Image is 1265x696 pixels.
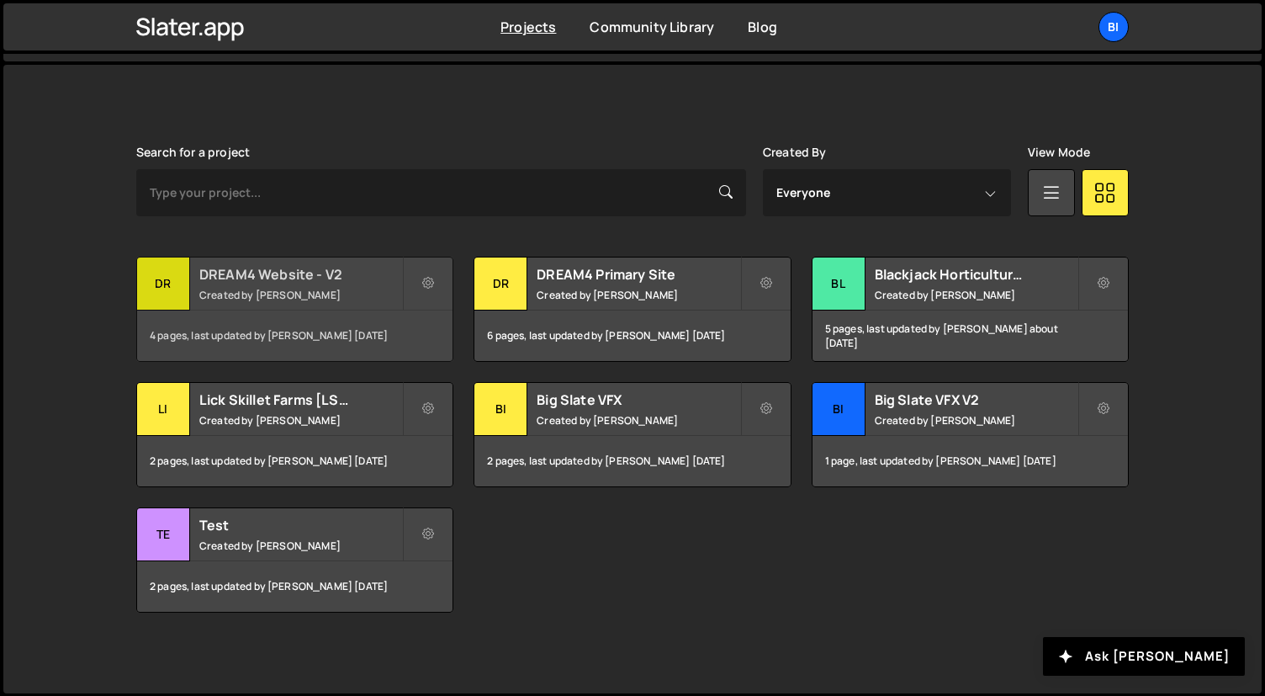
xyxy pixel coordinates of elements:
div: 4 pages, last updated by [PERSON_NAME] [DATE] [137,311,453,361]
div: Li [137,383,190,436]
div: Te [137,508,190,561]
a: DR DREAM4 Primary Site Created by [PERSON_NAME] 6 pages, last updated by [PERSON_NAME] [DATE] [474,257,791,362]
a: Projects [500,18,556,36]
a: Te Test Created by [PERSON_NAME] 2 pages, last updated by [PERSON_NAME] [DATE] [136,507,453,613]
div: 6 pages, last updated by [PERSON_NAME] [DATE] [474,311,790,361]
div: DR [137,258,190,311]
a: Li Lick Skillet Farms [LSC_2770_WEB] Created by [PERSON_NAME] 2 pages, last updated by [PERSON_NA... [136,382,453,487]
label: Search for a project [136,146,250,159]
a: Community Library [590,18,714,36]
div: Bl [812,258,865,311]
small: Created by [PERSON_NAME] [875,288,1077,302]
h2: Lick Skillet Farms [LSC_2770_WEB] [199,391,402,409]
a: Bi Big Slate VFX Created by [PERSON_NAME] 2 pages, last updated by [PERSON_NAME] [DATE] [474,382,791,487]
small: Created by [PERSON_NAME] [199,413,402,428]
div: 5 pages, last updated by [PERSON_NAME] about [DATE] [812,311,1128,361]
small: Created by [PERSON_NAME] [199,288,402,302]
h2: Big Slate VFX [537,391,739,409]
small: Created by [PERSON_NAME] [199,539,402,553]
a: Blog [748,18,777,36]
label: Created By [763,146,827,159]
button: Ask [PERSON_NAME] [1043,637,1245,676]
h2: Big Slate VFX V2 [875,391,1077,409]
div: Bi [812,383,865,436]
a: Bi Big Slate VFX V2 Created by [PERSON_NAME] 1 page, last updated by [PERSON_NAME] [DATE] [812,382,1129,487]
h2: Blackjack Horticulture [BJ_2719_WEBDEV] [875,265,1077,284]
h2: Test [199,516,402,534]
div: 2 pages, last updated by [PERSON_NAME] [DATE] [137,561,453,612]
div: 1 page, last updated by [PERSON_NAME] [DATE] [812,436,1128,486]
div: 2 pages, last updated by [PERSON_NAME] [DATE] [137,436,453,486]
small: Created by [PERSON_NAME] [875,413,1077,428]
div: Bi [474,383,527,436]
label: View Mode [1028,146,1090,159]
div: 2 pages, last updated by [PERSON_NAME] [DATE] [474,436,790,486]
h2: DREAM4 Website - V2 [199,265,402,284]
h2: DREAM4 Primary Site [537,265,739,284]
a: Bi [1098,12,1129,42]
a: Bl Blackjack Horticulture [BJ_2719_WEBDEV] Created by [PERSON_NAME] 5 pages, last updated by [PER... [812,257,1129,362]
a: DR DREAM4 Website - V2 Created by [PERSON_NAME] 4 pages, last updated by [PERSON_NAME] [DATE] [136,257,453,362]
input: Type your project... [136,169,746,216]
div: DR [474,258,527,311]
small: Created by [PERSON_NAME] [537,288,739,302]
small: Created by [PERSON_NAME] [537,413,739,428]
